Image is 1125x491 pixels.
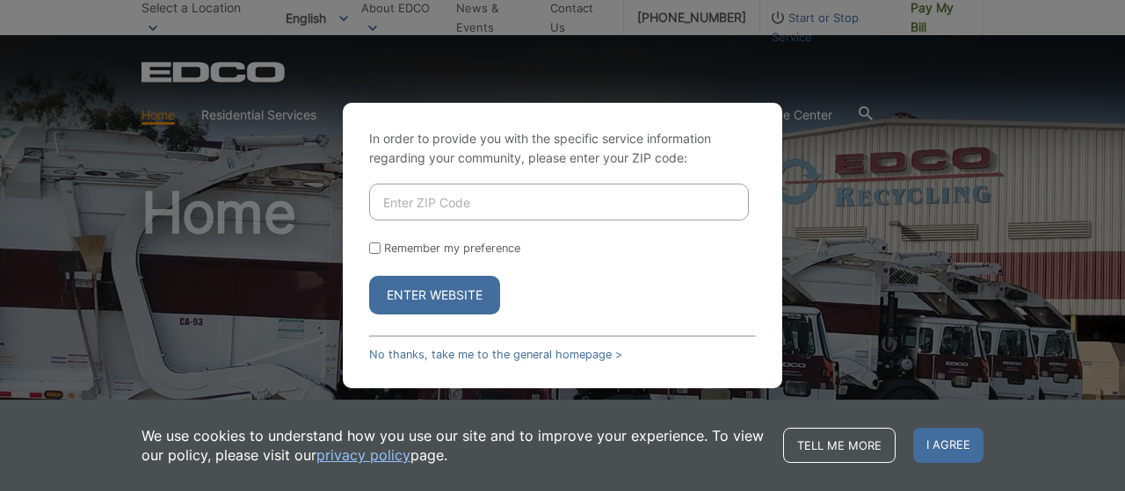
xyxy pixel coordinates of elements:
a: Tell me more [783,428,896,463]
input: Enter ZIP Code [369,184,749,220]
span: I agree [913,428,983,463]
p: In order to provide you with the specific service information regarding your community, please en... [369,129,756,168]
a: No thanks, take me to the general homepage > [369,348,622,361]
button: Enter Website [369,276,500,314]
p: We use cookies to understand how you use our site and to improve your experience. To view our pol... [142,426,766,465]
label: Remember my preference [384,242,520,255]
a: privacy policy [316,445,410,465]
